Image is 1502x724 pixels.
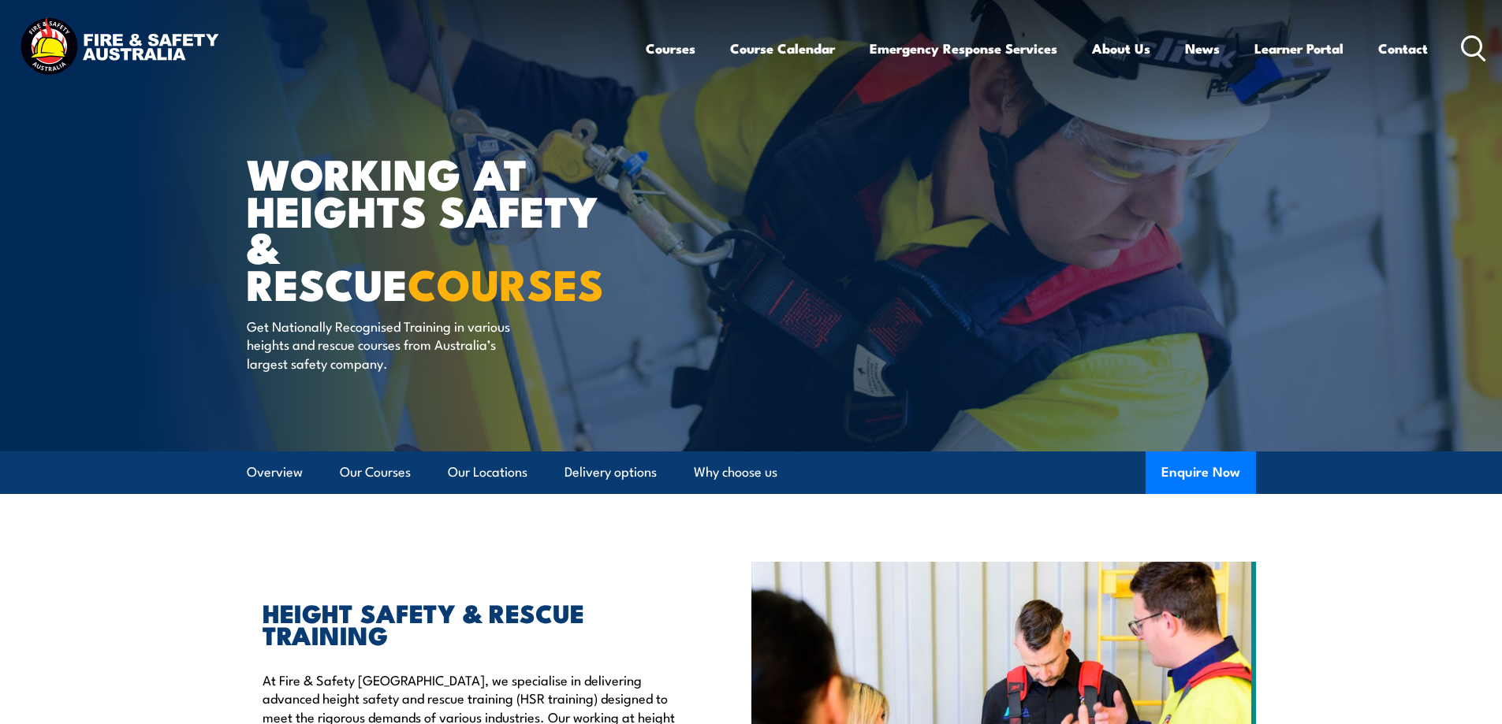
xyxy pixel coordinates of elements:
[730,28,835,69] a: Course Calendar
[247,451,303,493] a: Overview
[1378,28,1428,69] a: Contact
[1185,28,1220,69] a: News
[340,451,411,493] a: Our Courses
[870,28,1057,69] a: Emergency Response Services
[1092,28,1150,69] a: About Us
[448,451,527,493] a: Our Locations
[263,601,679,645] h2: HEIGHT SAFETY & RESCUE TRAINING
[565,451,657,493] a: Delivery options
[1254,28,1344,69] a: Learner Portal
[247,154,636,302] h1: WORKING AT HEIGHTS SAFETY & RESCUE
[247,317,535,372] p: Get Nationally Recognised Training in various heights and rescue courses from Australia’s largest...
[1146,451,1256,494] button: Enquire Now
[694,451,777,493] a: Why choose us
[408,250,604,315] strong: COURSES
[646,28,695,69] a: Courses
